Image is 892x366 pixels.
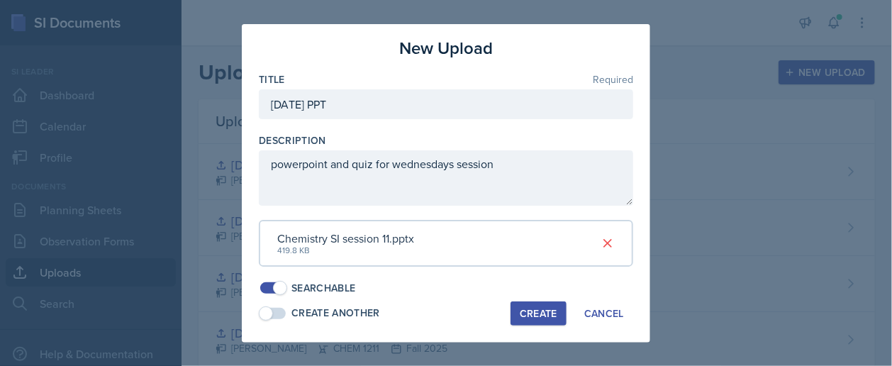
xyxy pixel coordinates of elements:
div: Create Another [291,306,380,321]
div: Searchable [291,281,356,296]
span: Required [593,74,633,84]
div: Chemistry SI session 11.pptx [277,230,414,247]
button: Cancel [575,301,633,326]
div: Create [520,308,557,319]
h3: New Upload [399,35,493,61]
div: 419.8 KB [277,244,414,257]
input: Enter title [259,89,633,119]
div: Cancel [584,308,624,319]
button: Create [511,301,567,326]
label: Description [259,133,326,148]
label: Title [259,72,285,87]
